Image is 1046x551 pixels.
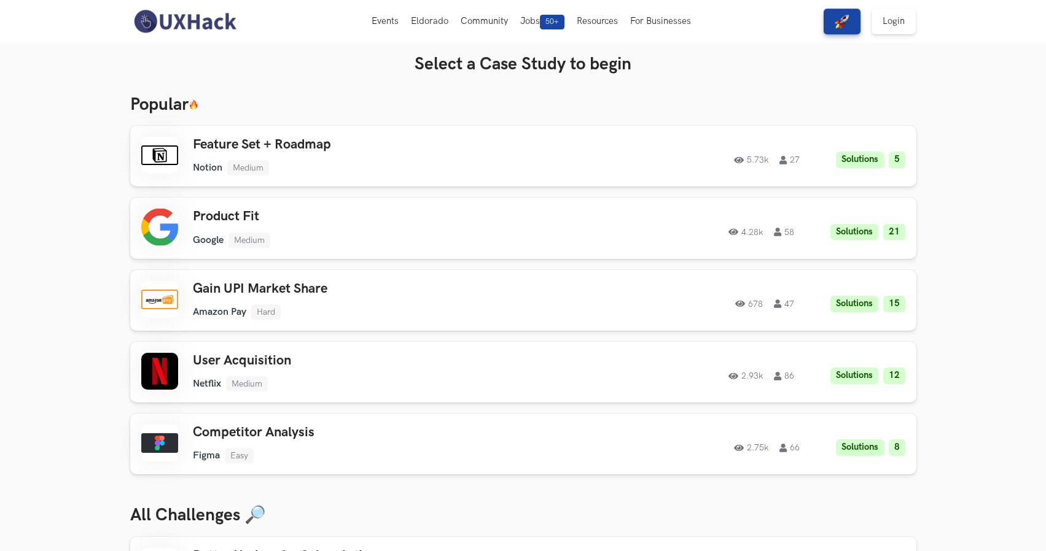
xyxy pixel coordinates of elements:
h3: All Challenges 🔎 [130,505,916,526]
img: 🔥 [189,99,198,110]
li: Google [193,234,224,246]
span: 2.75k [734,444,768,452]
h3: Popular [130,94,916,115]
span: 58 [774,228,794,236]
img: rocket [835,14,849,29]
span: 50+ [540,15,564,29]
li: Notion [193,162,222,174]
li: 12 [883,368,905,384]
li: Figma [193,450,220,461]
h3: User Acquisition [193,353,542,369]
span: 5.73k [734,156,768,164]
span: 47 [774,299,794,308]
li: Medium [226,376,268,391]
li: Medium [227,160,269,175]
h3: Product Fit [193,209,542,225]
span: 27 [779,156,800,164]
h3: Competitor Analysis [193,425,542,441]
a: Product FitGoogleMedium4.28k58Solutions21 [130,198,916,258]
span: 86 [774,372,794,380]
a: Competitor AnalysisFigmaEasy2.75k66Solutions8 [130,414,916,474]
span: 4.28k [728,228,763,236]
span: 2.93k [728,372,763,380]
span: 66 [779,444,800,452]
li: Solutions [830,368,878,384]
li: 5 [889,152,905,168]
li: Netflix [193,378,221,390]
li: Easy [225,448,254,463]
span: 678 [735,299,763,308]
li: Solutions [836,439,884,456]
li: Solutions [830,296,878,312]
li: Solutions [836,152,884,168]
a: Gain UPI Market ShareAmazon PayHard67847Solutions15 [130,270,916,331]
img: UXHack-logo.png [130,9,240,34]
a: Login [872,9,916,34]
li: 21 [883,224,905,241]
a: User AcquisitionNetflixMedium2.93k86Solutions12 [130,342,916,403]
a: Feature Set + RoadmapNotionMedium5.73k27Solutions5 [130,126,916,187]
h3: Select a Case Study to begin [130,54,916,75]
li: Solutions [830,224,878,241]
h3: Feature Set + Roadmap [193,137,542,153]
li: 15 [883,296,905,312]
li: Hard [251,304,281,320]
li: Medium [228,233,270,248]
h3: Gain UPI Market Share [193,281,542,297]
li: 8 [889,439,905,456]
li: Amazon Pay [193,306,246,318]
